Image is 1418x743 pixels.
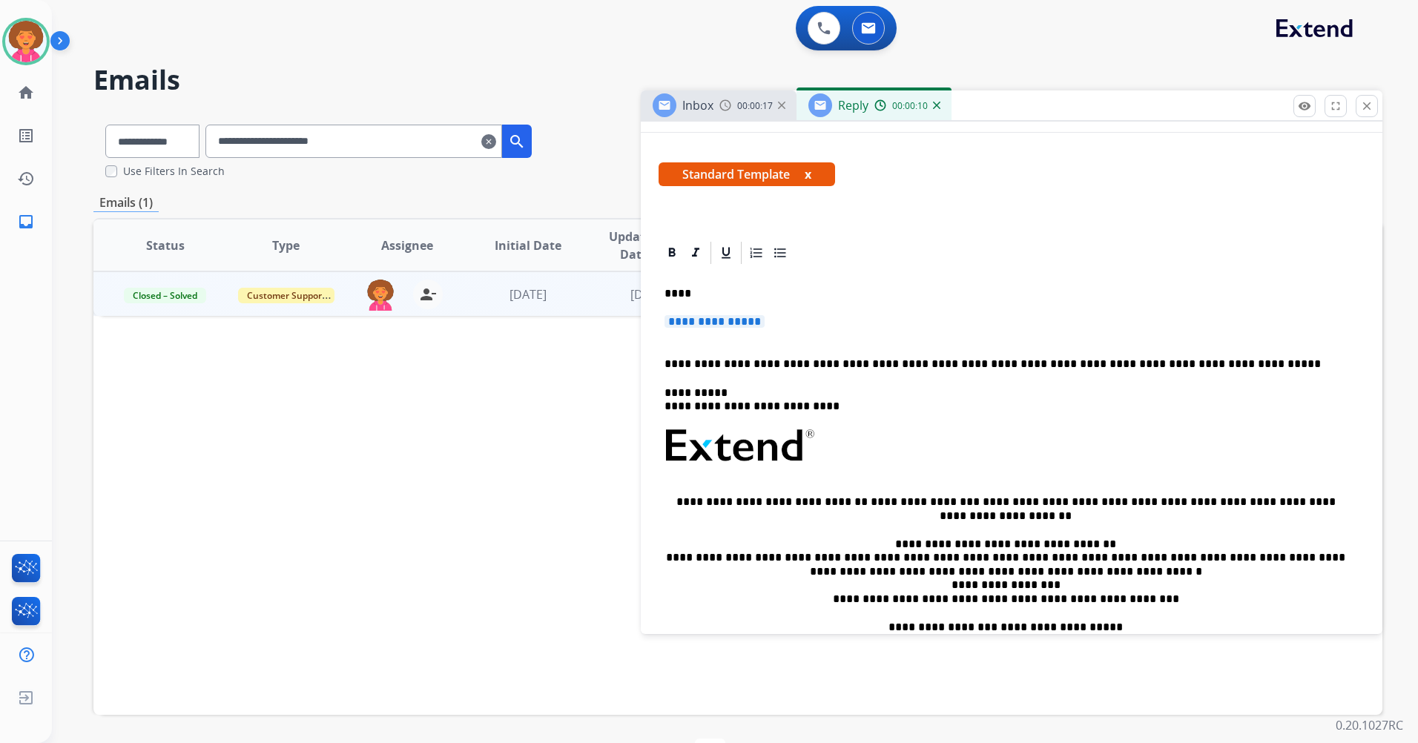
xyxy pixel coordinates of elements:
mat-icon: search [508,133,526,151]
p: Emails (1) [93,194,159,212]
div: Bullet List [769,242,791,264]
div: Ordered List [745,242,768,264]
span: Inbox [682,97,713,113]
span: Closed – Solved [124,288,206,303]
div: Bold [661,242,683,264]
mat-icon: clear [481,133,496,151]
mat-icon: fullscreen [1329,99,1342,113]
mat-icon: list_alt [17,127,35,145]
span: Reply [838,97,868,113]
mat-icon: home [17,84,35,102]
mat-icon: history [17,170,35,188]
span: Assignee [381,237,433,254]
span: Type [272,237,300,254]
span: Updated Date [601,228,667,263]
span: 00:00:10 [892,100,928,112]
p: 0.20.1027RC [1336,716,1403,734]
img: avatar [5,21,47,62]
span: [DATE] [630,286,667,303]
mat-icon: remove_red_eye [1298,99,1311,113]
span: Initial Date [495,237,561,254]
span: 00:00:17 [737,100,773,112]
span: Status [146,237,185,254]
mat-icon: close [1360,99,1374,113]
div: Italic [685,242,707,264]
span: Standard Template [659,162,835,186]
mat-icon: person_remove [419,285,437,303]
h2: Emails [93,65,1382,95]
span: [DATE] [510,286,547,303]
div: Underline [715,242,737,264]
button: x [805,165,811,183]
img: agent-avatar [366,280,395,311]
label: Use Filters In Search [123,164,225,179]
span: Customer Support [238,288,334,303]
mat-icon: inbox [17,213,35,231]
